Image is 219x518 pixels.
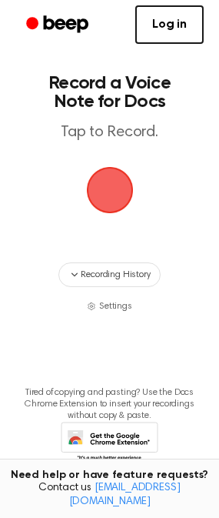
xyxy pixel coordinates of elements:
a: [EMAIL_ADDRESS][DOMAIN_NAME] [69,483,181,507]
p: Tired of copying and pasting? Use the Docs Chrome Extension to insert your recordings without cop... [12,387,207,422]
span: Recording History [81,268,150,282]
a: Log in [135,5,204,44]
a: Beep [15,10,102,40]
span: Settings [99,299,132,313]
button: Recording History [58,262,160,287]
button: Settings [87,299,132,313]
h1: Record a Voice Note for Docs [28,74,191,111]
span: Contact us [9,482,210,509]
button: Beep Logo [87,167,133,213]
p: Tap to Record. [28,123,191,142]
